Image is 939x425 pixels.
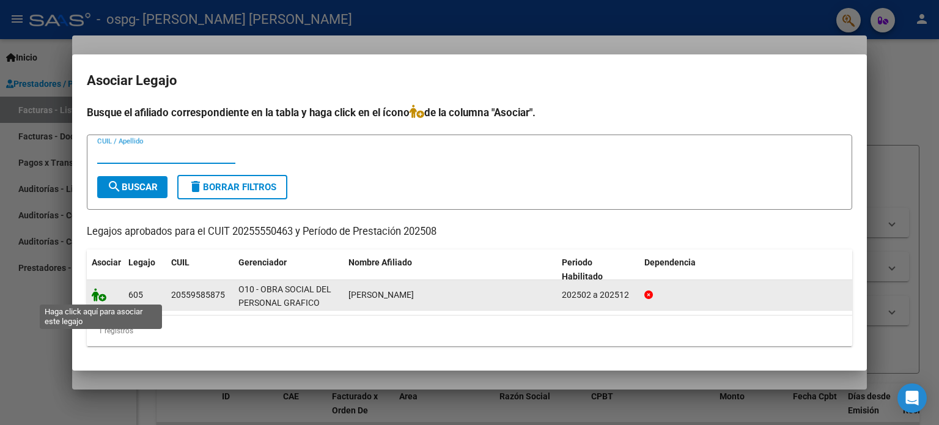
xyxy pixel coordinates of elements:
datatable-header-cell: Periodo Habilitado [557,249,639,290]
span: Buscar [107,182,158,193]
datatable-header-cell: Legajo [123,249,166,290]
h4: Busque el afiliado correspondiente en la tabla y haga click en el ícono de la columna "Asociar". [87,105,852,120]
div: 202502 a 202512 [562,288,635,302]
span: HEFFLING JOAQUIN [348,290,414,300]
span: Asociar [92,257,121,267]
span: 605 [128,290,143,300]
datatable-header-cell: Asociar [87,249,123,290]
h2: Asociar Legajo [87,69,852,92]
span: Periodo Habilitado [562,257,603,281]
span: CUIL [171,257,190,267]
span: Legajo [128,257,155,267]
div: Open Intercom Messenger [897,383,927,413]
mat-icon: search [107,179,122,194]
datatable-header-cell: Gerenciador [234,249,344,290]
div: 1 registros [87,316,852,346]
datatable-header-cell: CUIL [166,249,234,290]
datatable-header-cell: Dependencia [639,249,853,290]
span: Gerenciador [238,257,287,267]
button: Borrar Filtros [177,175,287,199]
span: Dependencia [644,257,696,267]
span: Nombre Afiliado [348,257,412,267]
span: O10 - OBRA SOCIAL DEL PERSONAL GRAFICO [238,284,331,308]
mat-icon: delete [188,179,203,194]
p: Legajos aprobados para el CUIT 20255550463 y Período de Prestación 202508 [87,224,852,240]
span: Borrar Filtros [188,182,276,193]
button: Buscar [97,176,168,198]
div: 20559585875 [171,288,225,302]
datatable-header-cell: Nombre Afiliado [344,249,557,290]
